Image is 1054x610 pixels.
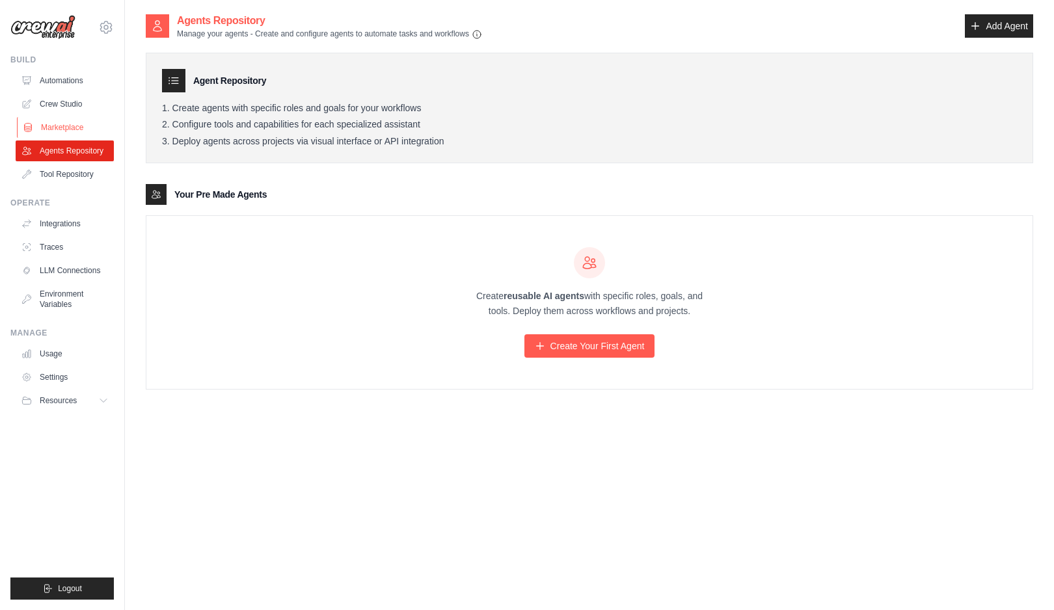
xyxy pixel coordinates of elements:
strong: reusable AI agents [504,291,584,301]
p: Manage your agents - Create and configure agents to automate tasks and workflows [177,29,482,40]
h2: Agents Repository [177,13,482,29]
a: Crew Studio [16,94,114,114]
a: Add Agent [965,14,1033,38]
a: Environment Variables [16,284,114,315]
a: Agents Repository [16,140,114,161]
div: Build [10,55,114,65]
img: Logo [10,15,75,40]
a: Usage [16,343,114,364]
h3: Agent Repository [193,74,266,87]
li: Deploy agents across projects via visual interface or API integration [162,136,1017,148]
li: Create agents with specific roles and goals for your workflows [162,103,1017,114]
button: Logout [10,577,114,600]
a: Settings [16,367,114,388]
a: Integrations [16,213,114,234]
p: Create with specific roles, goals, and tools. Deploy them across workflows and projects. [465,289,714,319]
div: Operate [10,198,114,208]
span: Logout [58,583,82,594]
a: Marketplace [17,117,115,138]
a: Automations [16,70,114,91]
a: Tool Repository [16,164,114,185]
a: LLM Connections [16,260,114,281]
h3: Your Pre Made Agents [174,188,267,201]
a: Create Your First Agent [524,334,655,358]
div: Manage [10,328,114,338]
button: Resources [16,390,114,411]
li: Configure tools and capabilities for each specialized assistant [162,119,1017,131]
a: Traces [16,237,114,258]
span: Resources [40,395,77,406]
